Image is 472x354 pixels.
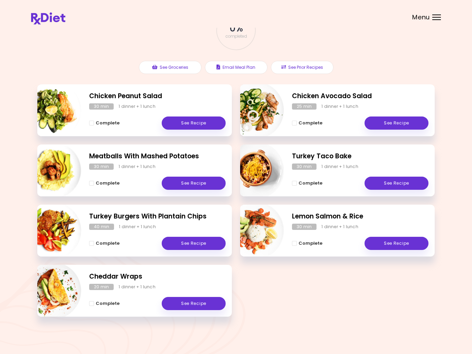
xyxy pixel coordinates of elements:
[292,103,317,110] div: 25 min
[24,262,81,319] img: Info - Cheddar Wraps
[365,237,428,250] a: See Recipe - Lemon Salmon & Rice
[139,61,201,74] button: See Groceries
[299,241,322,246] span: Complete
[24,142,81,199] img: Info - Meatballs With Mashed Potatoes
[292,164,317,170] div: 30 min
[89,164,114,170] div: 30 min
[162,297,226,310] a: See Recipe - Cheddar Wraps
[229,22,242,34] span: 0 %
[24,82,81,139] img: Info - Chicken Peanut Salad
[24,202,81,259] img: Info - Turkey Burgers With Plantain Chips
[299,180,322,186] span: Complete
[96,241,120,246] span: Complete
[162,117,226,130] a: See Recipe - Chicken Peanut Salad
[205,61,267,74] button: Email Meal Plan
[89,212,226,222] h2: Turkey Burgers With Plantain Chips
[225,34,247,38] span: completed
[89,119,120,127] button: Complete - Chicken Peanut Salad
[162,237,226,250] a: See Recipe - Turkey Burgers With Plantain Chips
[227,142,284,199] img: Info - Turkey Taco Bake
[292,179,322,187] button: Complete - Turkey Taco Bake
[89,239,120,248] button: Complete - Turkey Burgers With Plantain Chips
[292,91,428,101] h2: Chicken Avocado Salad
[299,120,322,126] span: Complete
[227,82,284,139] img: Info - Chicken Avocado Salad
[365,177,428,190] a: See Recipe - Turkey Taco Bake
[89,179,120,187] button: Complete - Meatballs With Mashed Potatoes
[89,299,120,308] button: Complete - Cheddar Wraps
[89,91,226,101] h2: Chicken Peanut Salad
[119,164,155,170] div: 1 dinner + 1 lunch
[162,177,226,190] a: See Recipe - Meatballs With Mashed Potatoes
[292,239,322,248] button: Complete - Lemon Salmon & Rice
[89,103,114,110] div: 30 min
[227,202,284,259] img: Info - Lemon Salmon & Rice
[96,180,120,186] span: Complete
[271,61,333,74] button: See Prior Recipes
[89,284,114,290] div: 20 min
[292,119,322,127] button: Complete - Chicken Avocado Salad
[96,301,120,306] span: Complete
[119,103,155,110] div: 1 dinner + 1 lunch
[321,224,358,230] div: 1 dinner + 1 lunch
[292,224,317,230] div: 30 min
[119,284,155,290] div: 1 dinner + 1 lunch
[89,151,226,161] h2: Meatballs With Mashed Potatoes
[292,151,428,161] h2: Turkey Taco Bake
[412,14,430,20] span: Menu
[321,103,358,110] div: 1 dinner + 1 lunch
[31,12,65,25] img: RxDiet
[119,224,156,230] div: 1 dinner + 1 lunch
[365,117,428,130] a: See Recipe - Chicken Avocado Salad
[89,224,114,230] div: 40 min
[292,212,428,222] h2: Lemon Salmon & Rice
[96,120,120,126] span: Complete
[321,164,358,170] div: 1 dinner + 1 lunch
[89,272,226,282] h2: Cheddar Wraps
